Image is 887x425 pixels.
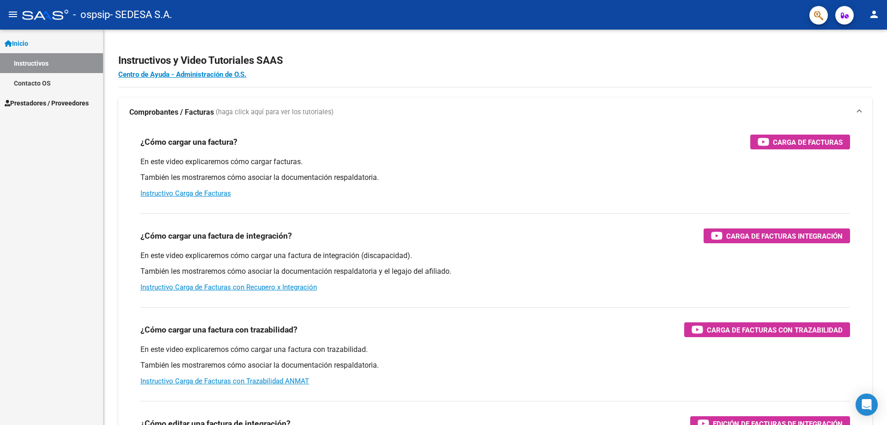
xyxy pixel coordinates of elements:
[73,5,110,25] span: - ospsip
[140,345,850,355] p: En este video explicaremos cómo cargar una factura con trazabilidad.
[110,5,172,25] span: - SEDESA S.A.
[129,107,214,117] strong: Comprobantes / Facturas
[140,136,237,148] h3: ¿Cómo cargar una factura?
[140,283,317,291] a: Instructivo Carga de Facturas con Recupero x Integración
[140,157,850,167] p: En este video explicaremos cómo cargar facturas.
[773,136,843,148] span: Carga de Facturas
[140,229,292,242] h3: ¿Cómo cargar una factura de integración?
[684,322,850,337] button: Carga de Facturas con Trazabilidad
[140,172,850,183] p: También les mostraremos cómo asociar la documentación respaldatoria.
[140,189,231,197] a: Instructivo Carga de Facturas
[5,98,89,108] span: Prestadores / Proveedores
[118,70,246,79] a: Centro de Ayuda - Administración de O.S.
[856,394,878,416] div: Open Intercom Messenger
[140,360,850,370] p: También les mostraremos cómo asociar la documentación respaldatoria.
[5,38,28,49] span: Inicio
[704,228,850,243] button: Carga de Facturas Integración
[216,107,334,117] span: (haga click aquí para ver los tutoriales)
[140,266,850,277] p: También les mostraremos cómo asociar la documentación respaldatoria y el legajo del afiliado.
[707,324,843,336] span: Carga de Facturas con Trazabilidad
[140,251,850,261] p: En este video explicaremos cómo cargar una factura de integración (discapacidad).
[869,9,880,20] mat-icon: person
[140,323,298,336] h3: ¿Cómo cargar una factura con trazabilidad?
[750,135,850,149] button: Carga de Facturas
[7,9,18,20] mat-icon: menu
[118,98,872,127] mat-expansion-panel-header: Comprobantes / Facturas (haga click aquí para ver los tutoriales)
[118,52,872,69] h2: Instructivos y Video Tutoriales SAAS
[140,377,309,385] a: Instructivo Carga de Facturas con Trazabilidad ANMAT
[726,230,843,242] span: Carga de Facturas Integración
